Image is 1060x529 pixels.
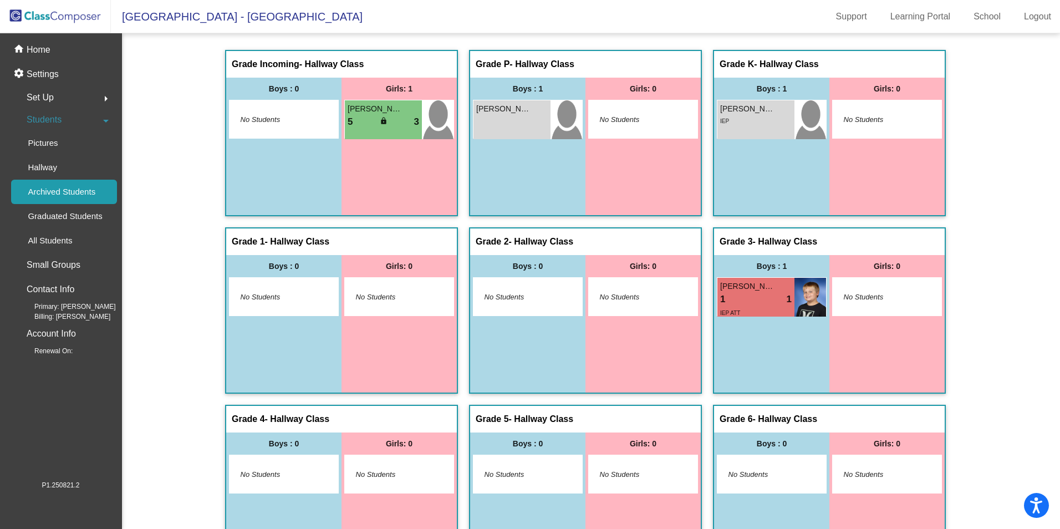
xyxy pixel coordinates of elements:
span: Billing: [PERSON_NAME] [17,312,110,322]
p: Home [27,43,50,57]
div: Boys : 1 [714,78,829,100]
span: Grade P [476,59,509,70]
span: [PERSON_NAME] [720,281,776,292]
span: 3 [414,115,419,129]
span: 1 [787,292,792,307]
p: All Students [28,234,72,247]
p: Graduated Students [28,210,102,223]
span: [PERSON_NAME] [348,103,403,115]
span: No Students [844,114,913,125]
span: - Hallway Class [509,236,574,247]
span: No Students [485,469,554,480]
div: Girls: 0 [585,255,701,277]
span: IEP [720,118,729,124]
p: Settings [27,68,59,81]
span: No Students [356,292,425,303]
span: - Hallway Class [299,59,364,70]
span: - Hallway Class [754,59,819,70]
p: Small Groups [27,257,80,273]
div: Boys : 0 [226,255,342,277]
div: Boys : 1 [470,78,585,100]
span: Grade 3 [720,236,753,247]
span: lock [380,117,388,125]
mat-icon: arrow_drop_down [99,114,113,128]
span: Grade K [720,59,754,70]
span: Renewal On: [17,346,73,356]
mat-icon: home [13,43,27,57]
span: No Students [241,114,310,125]
p: Hallway [28,161,57,174]
span: [PERSON_NAME] [720,103,776,115]
div: Girls: 0 [342,255,457,277]
div: Girls: 0 [829,433,945,455]
span: No Students [241,469,310,480]
a: School [965,8,1010,26]
span: Grade 5 [476,414,509,425]
a: Logout [1015,8,1060,26]
span: Grade 4 [232,414,265,425]
p: Contact Info [27,282,74,297]
div: Boys : 0 [226,78,342,100]
div: Girls: 0 [829,78,945,100]
p: Archived Students [28,185,95,199]
span: IEP ATT [720,310,740,316]
span: Grade 1 [232,236,265,247]
span: - Hallway Class [265,236,330,247]
p: Pictures [28,136,58,150]
span: Primary: [PERSON_NAME] [17,302,116,312]
div: Boys : 0 [470,433,585,455]
span: Students [27,112,62,128]
span: Grade 2 [476,236,509,247]
a: Learning Portal [881,8,960,26]
span: No Students [844,292,913,303]
div: Girls: 0 [829,255,945,277]
span: - Hallway Class [753,414,818,425]
div: Boys : 0 [470,255,585,277]
p: Account Info [27,326,76,342]
mat-icon: settings [13,68,27,81]
span: No Students [600,469,669,480]
div: Girls: 0 [585,433,701,455]
div: Girls: 0 [585,78,701,100]
span: Grade Incoming [232,59,299,70]
span: No Students [844,469,913,480]
span: [GEOGRAPHIC_DATA] - [GEOGRAPHIC_DATA] [111,8,363,26]
span: 1 [720,292,725,307]
span: No Students [485,292,554,303]
div: Girls: 0 [342,433,457,455]
span: No Students [728,469,798,480]
span: No Students [356,469,425,480]
span: 5 [348,115,353,129]
span: - Hallway Class [265,414,330,425]
span: - Hallway Class [509,59,574,70]
span: No Students [600,292,669,303]
span: - Hallway Class [753,236,818,247]
div: Boys : 0 [714,433,829,455]
span: - Hallway Class [509,414,574,425]
span: Set Up [27,90,54,105]
div: Girls: 1 [342,78,457,100]
span: No Students [600,114,669,125]
span: Grade 6 [720,414,753,425]
mat-icon: arrow_right [99,92,113,105]
span: [PERSON_NAME] [476,103,532,115]
span: No Students [241,292,310,303]
div: Boys : 1 [714,255,829,277]
a: Support [827,8,876,26]
div: Boys : 0 [226,433,342,455]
